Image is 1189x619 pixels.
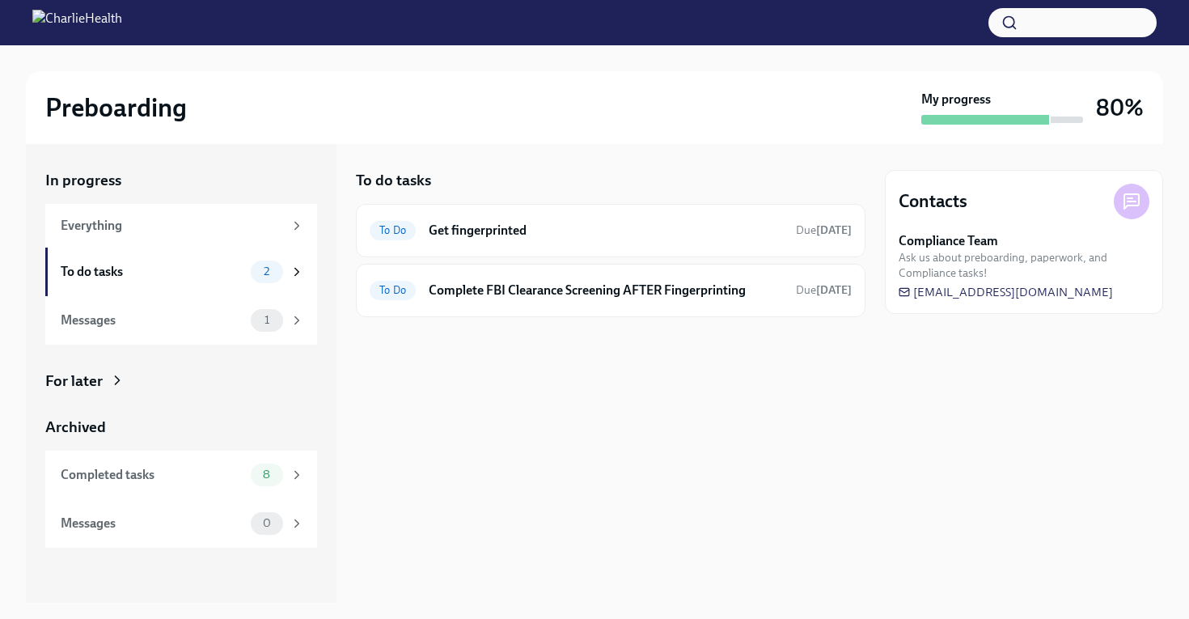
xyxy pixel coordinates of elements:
span: 8 [253,468,280,481]
div: Messages [61,515,244,532]
h6: Complete FBI Clearance Screening AFTER Fingerprinting [429,282,783,299]
div: For later [45,371,103,392]
a: In progress [45,170,317,191]
strong: [DATE] [816,223,852,237]
a: Messages0 [45,499,317,548]
h6: Get fingerprinted [429,222,783,240]
strong: Compliance Team [899,232,998,250]
span: 2 [254,265,279,278]
span: 1 [255,314,279,326]
a: For later [45,371,317,392]
div: To do tasks [61,263,244,281]
div: Messages [61,312,244,329]
span: To Do [370,224,416,236]
span: To Do [370,284,416,296]
a: Everything [45,204,317,248]
span: October 9th, 2025 08:00 [796,282,852,298]
a: Messages1 [45,296,317,345]
a: [EMAIL_ADDRESS][DOMAIN_NAME] [899,284,1113,300]
h3: 80% [1096,93,1144,122]
a: To DoGet fingerprintedDue[DATE] [370,218,852,244]
span: Ask us about preboarding, paperwork, and Compliance tasks! [899,250,1149,281]
a: To DoComplete FBI Clearance Screening AFTER FingerprintingDue[DATE] [370,278,852,303]
h5: To do tasks [356,170,431,191]
span: October 6th, 2025 08:00 [796,223,852,238]
h4: Contacts [899,189,967,214]
a: Archived [45,417,317,438]
h2: Preboarding [45,91,187,124]
span: Due [796,223,852,237]
strong: [DATE] [816,283,852,297]
a: To do tasks2 [45,248,317,296]
span: Due [796,283,852,297]
img: CharlieHealth [32,10,122,36]
div: Everything [61,217,283,235]
strong: My progress [921,91,991,108]
div: Completed tasks [61,466,244,484]
a: Completed tasks8 [45,451,317,499]
span: 0 [253,517,281,529]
